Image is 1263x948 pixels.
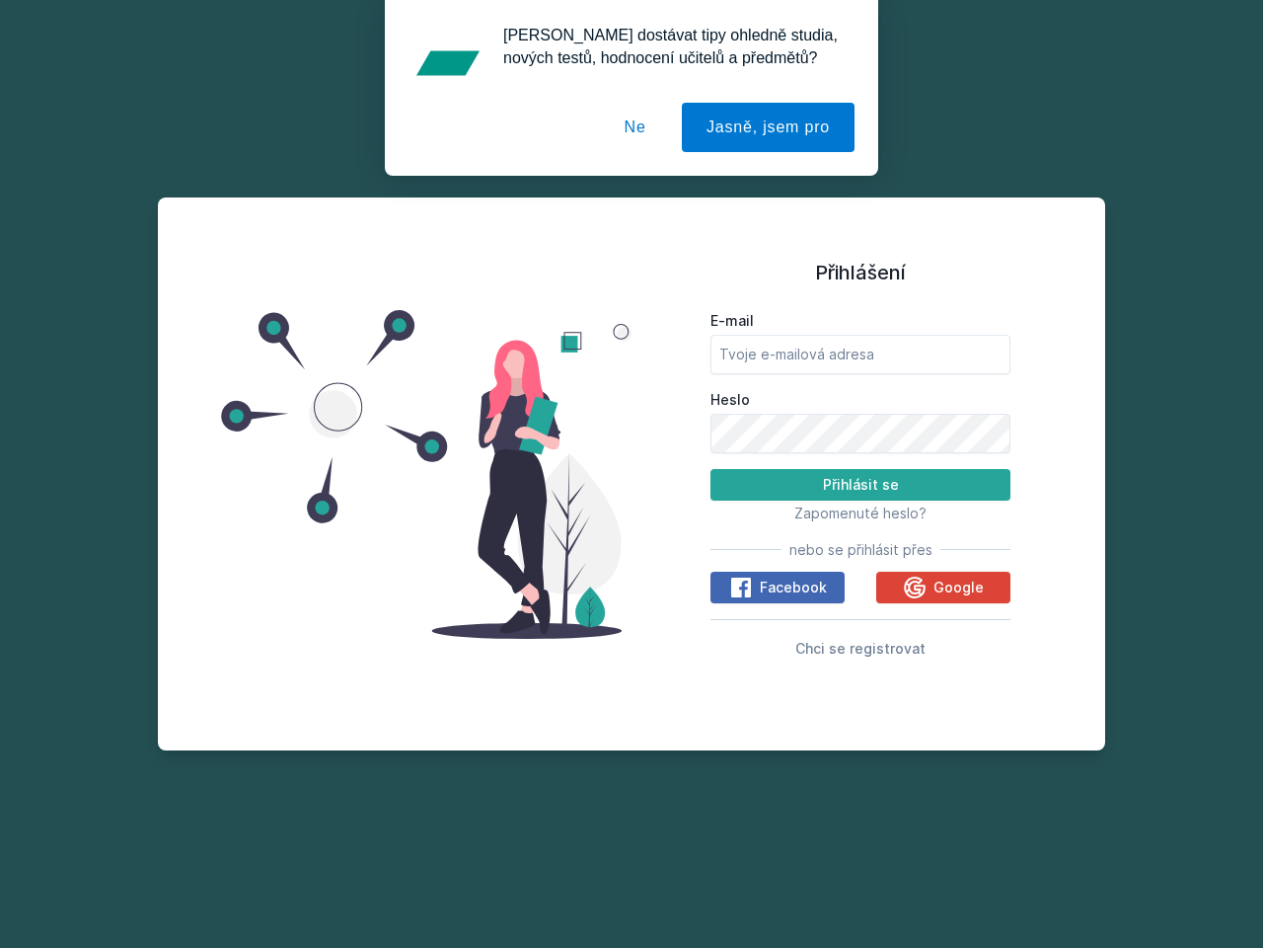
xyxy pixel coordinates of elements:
[789,540,932,560] span: nebo se přihlásit přes
[710,258,1010,287] h1: Přihlášení
[933,578,984,597] span: Google
[710,390,1010,410] label: Heslo
[710,469,1010,501] button: Přihlásit se
[794,505,927,521] span: Zapomenuté heslo?
[600,103,671,152] button: Ne
[682,103,854,152] button: Jasně, jsem pro
[710,311,1010,331] label: E-mail
[795,640,926,657] span: Chci se registrovat
[487,24,854,69] div: [PERSON_NAME] dostávat tipy ohledně studia, nových testů, hodnocení učitelů a předmětů?
[795,636,926,660] button: Chci se registrovat
[710,335,1010,374] input: Tvoje e-mailová adresa
[760,578,827,597] span: Facebook
[409,24,487,103] img: notification icon
[710,572,845,603] button: Facebook
[876,572,1010,603] button: Google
